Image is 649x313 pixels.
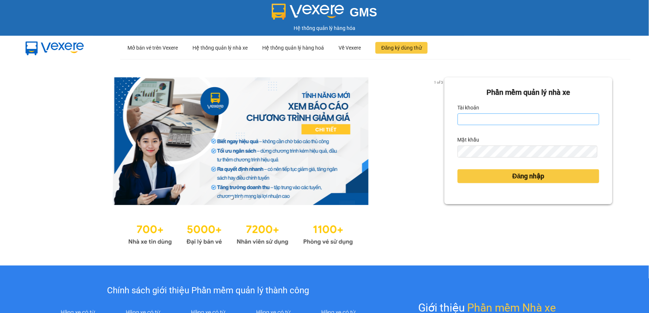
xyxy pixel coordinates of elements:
button: next slide / item [434,77,444,205]
div: Hệ thống quản lý hàng hóa [2,24,647,32]
li: slide item 1 [230,196,233,199]
button: Đăng nhập [458,169,599,183]
div: Về Vexere [339,36,361,59]
div: Hệ thống quản lý hàng hoá [262,36,324,59]
div: Hệ thống quản lý nhà xe [192,36,248,59]
div: Chính sách giới thiệu Phần mềm quản lý thành công [45,284,371,298]
img: Statistics.png [128,220,353,247]
input: Mật khẩu [458,146,598,157]
span: Đăng nhập [512,171,545,181]
img: logo 2 [272,4,344,20]
span: GMS [350,5,377,19]
label: Tài khoản [458,102,480,113]
p: 1 of 3 [432,77,444,87]
li: slide item 2 [239,196,242,199]
button: Đăng ký dùng thử [375,42,428,54]
button: previous slide / item [37,77,47,205]
div: Mở bán vé trên Vexere [127,36,178,59]
li: slide item 3 [248,196,251,199]
img: mbUUG5Q.png [18,36,91,60]
a: GMS [272,11,377,17]
label: Mật khẩu [458,134,480,146]
div: Phần mềm quản lý nhà xe [458,87,599,98]
input: Tài khoản [458,113,599,125]
span: Đăng ký dùng thử [381,44,422,52]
